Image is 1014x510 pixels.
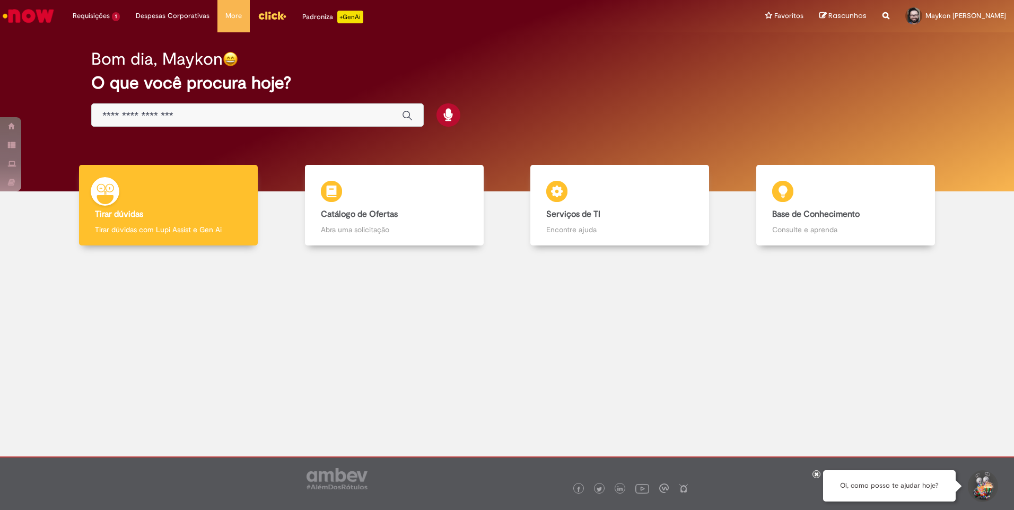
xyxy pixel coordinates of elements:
[91,74,923,92] h2: O que você procura hoje?
[282,165,508,246] a: Catálogo de Ofertas Abra uma solicitação
[112,12,120,21] span: 1
[819,11,867,21] a: Rascunhos
[321,209,398,219] b: Catálogo de Ofertas
[91,50,223,68] h2: Bom dia, Maykon
[774,11,803,21] span: Favoritos
[597,487,602,492] img: logo_footer_twitter.png
[136,11,209,21] span: Despesas Corporativas
[258,7,286,23] img: click_logo_yellow_360x200.png
[302,11,363,23] div: Padroniza
[823,470,956,502] div: Oi, como posso te ajudar hoje?
[507,165,733,246] a: Serviços de TI Encontre ajuda
[772,209,860,219] b: Base de Conhecimento
[659,483,669,493] img: logo_footer_workplace.png
[1,5,56,27] img: ServiceNow
[772,224,919,235] p: Consulte e aprenda
[679,483,688,493] img: logo_footer_naosei.png
[225,11,242,21] span: More
[733,165,959,246] a: Base de Conhecimento Consulte e aprenda
[307,468,368,489] img: logo_footer_ambev_rotulo_gray.png
[73,11,110,21] span: Requisições
[546,209,600,219] b: Serviços de TI
[617,486,623,493] img: logo_footer_linkedin.png
[95,209,143,219] b: Tirar dúvidas
[321,224,468,235] p: Abra uma solicitação
[828,11,867,21] span: Rascunhos
[546,224,693,235] p: Encontre ajuda
[635,481,649,495] img: logo_footer_youtube.png
[223,51,238,67] img: happy-face.png
[56,165,282,246] a: Tirar dúvidas Tirar dúvidas com Lupi Assist e Gen Ai
[925,11,1006,20] span: Maykon [PERSON_NAME]
[576,487,581,492] img: logo_footer_facebook.png
[966,470,998,502] button: Iniciar Conversa de Suporte
[337,11,363,23] p: +GenAi
[95,224,242,235] p: Tirar dúvidas com Lupi Assist e Gen Ai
